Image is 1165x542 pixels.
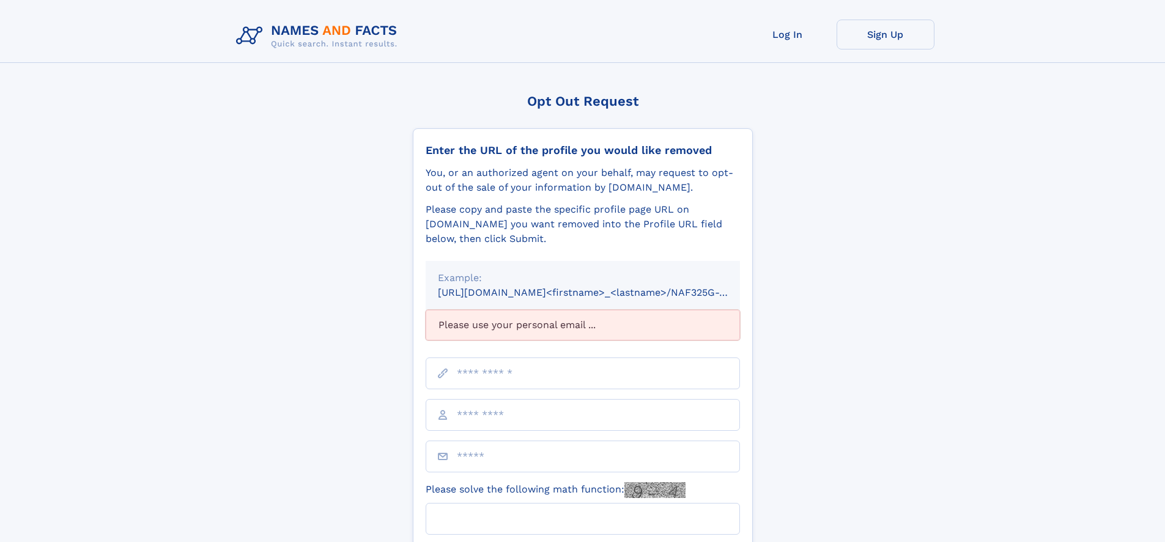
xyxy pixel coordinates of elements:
img: Logo Names and Facts [231,20,407,53]
div: Please copy and paste the specific profile page URL on [DOMAIN_NAME] you want removed into the Pr... [426,202,740,246]
div: Enter the URL of the profile you would like removed [426,144,740,157]
small: [URL][DOMAIN_NAME]<firstname>_<lastname>/NAF325G-xxxxxxxx [438,287,763,298]
label: Please solve the following math function: [426,482,686,498]
div: Please use your personal email ... [426,310,740,340]
a: Log In [739,20,837,49]
div: Example: [438,271,728,285]
div: Opt Out Request [413,93,753,109]
div: You, or an authorized agent on your behalf, may request to opt-out of the sale of your informatio... [426,166,740,195]
a: Sign Up [837,20,934,49]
